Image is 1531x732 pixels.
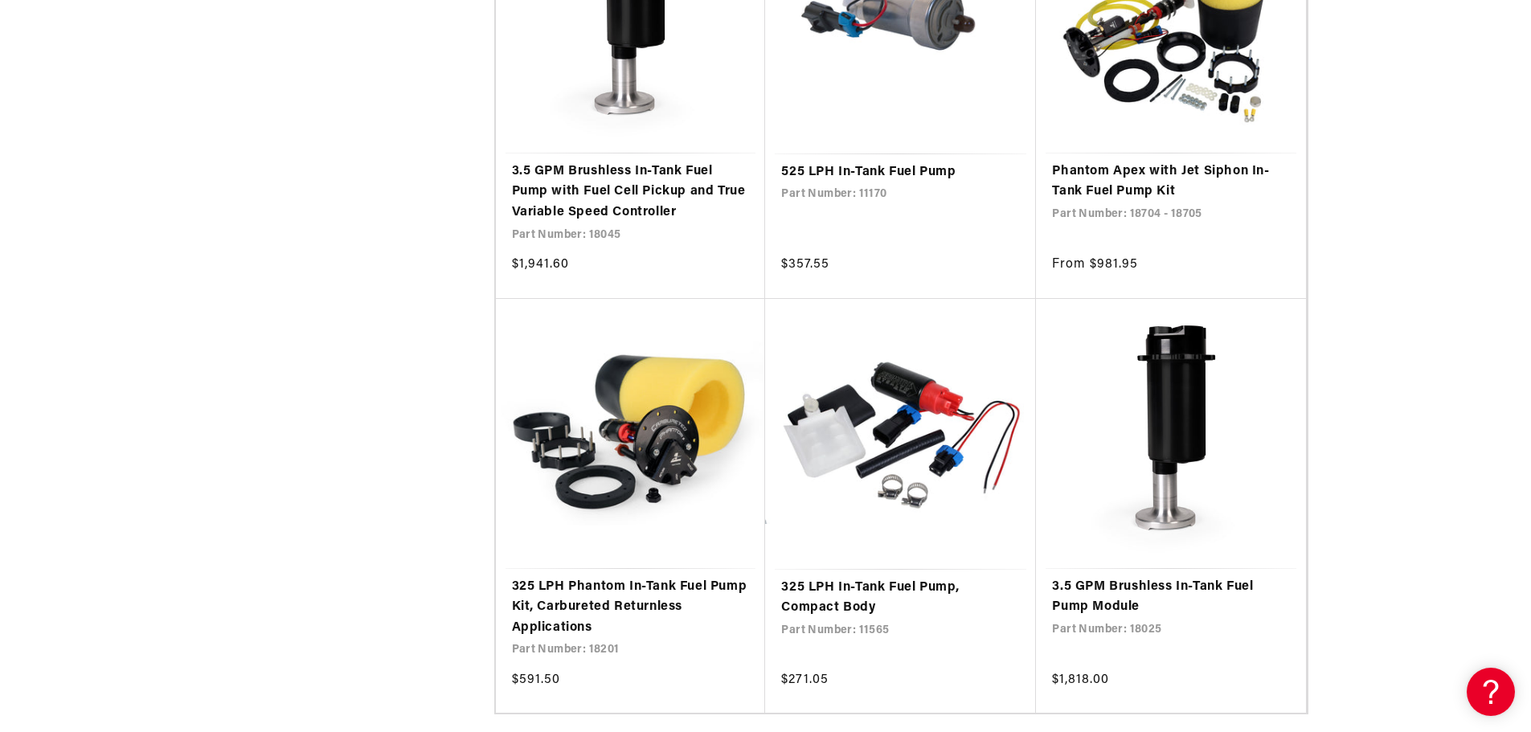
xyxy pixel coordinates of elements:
[1052,162,1290,202] a: Phantom Apex with Jet Siphon In-Tank Fuel Pump Kit
[512,577,750,639] a: 325 LPH Phantom In-Tank Fuel Pump Kit, Carbureted Returnless Applications
[512,162,750,223] a: 3.5 GPM Brushless In-Tank Fuel Pump with Fuel Cell Pickup and True Variable Speed Controller
[781,162,1020,183] a: 525 LPH In-Tank Fuel Pump
[1052,577,1290,618] a: 3.5 GPM Brushless In-Tank Fuel Pump Module
[781,578,1020,619] a: 325 LPH In-Tank Fuel Pump, Compact Body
